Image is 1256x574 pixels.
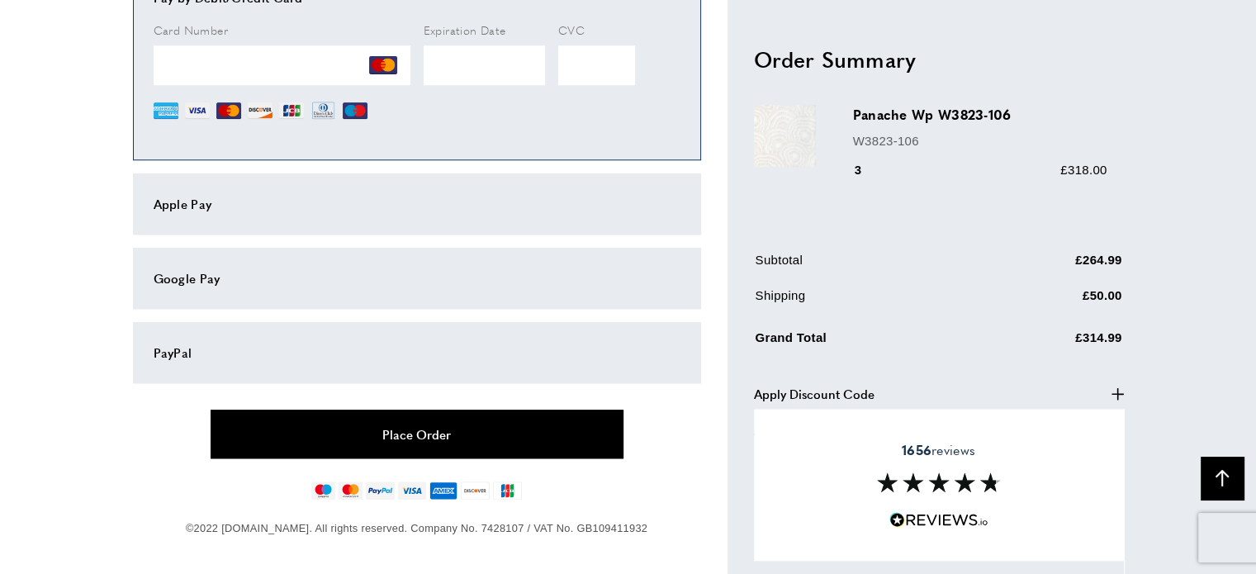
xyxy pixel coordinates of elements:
img: Panache Wp W3823-106 [754,106,816,168]
iframe: Secure Credit Card Frame - Credit Card Number [154,45,410,85]
td: Subtotal [756,250,977,282]
span: £318.00 [1060,163,1107,177]
img: JCB.png [279,98,304,123]
img: DI.png [248,98,273,123]
img: Reviews.io 5 stars [889,512,988,528]
h2: Order Summary [754,45,1124,74]
span: Apply Discount Code [754,384,874,404]
div: Google Pay [154,268,680,288]
td: £314.99 [978,325,1122,360]
span: CVC [558,21,585,38]
iframe: Secure Credit Card Frame - CVV [558,45,635,85]
img: MI.png [343,98,367,123]
img: MC.png [216,98,241,123]
span: Expiration Date [424,21,506,38]
strong: 1656 [902,440,931,459]
td: Shipping [756,286,977,318]
h3: Panache Wp W3823-106 [853,106,1107,125]
img: mastercard [339,481,363,500]
button: Place Order [211,410,623,458]
td: £50.00 [978,286,1122,318]
img: DN.png [310,98,337,123]
img: VI.png [185,98,210,123]
span: ©2022 [DOMAIN_NAME]. All rights reserved. Company No. 7428107 / VAT No. GB109411932 [186,522,647,534]
td: £264.99 [978,250,1122,282]
span: Card Number [154,21,228,38]
div: PayPal [154,343,680,363]
img: paypal [366,481,395,500]
div: 3 [853,160,885,180]
img: visa [398,481,425,500]
iframe: Secure Credit Card Frame - Expiration Date [424,45,546,85]
img: american-express [429,481,458,500]
img: maestro [311,481,335,500]
img: MC.png [369,51,397,79]
td: Grand Total [756,325,977,360]
img: Reviews section [877,472,1001,492]
img: jcb [493,481,522,500]
p: W3823-106 [853,131,1107,151]
div: Apple Pay [154,194,680,214]
img: AE.png [154,98,178,123]
span: reviews [902,442,975,458]
img: discover [461,481,490,500]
